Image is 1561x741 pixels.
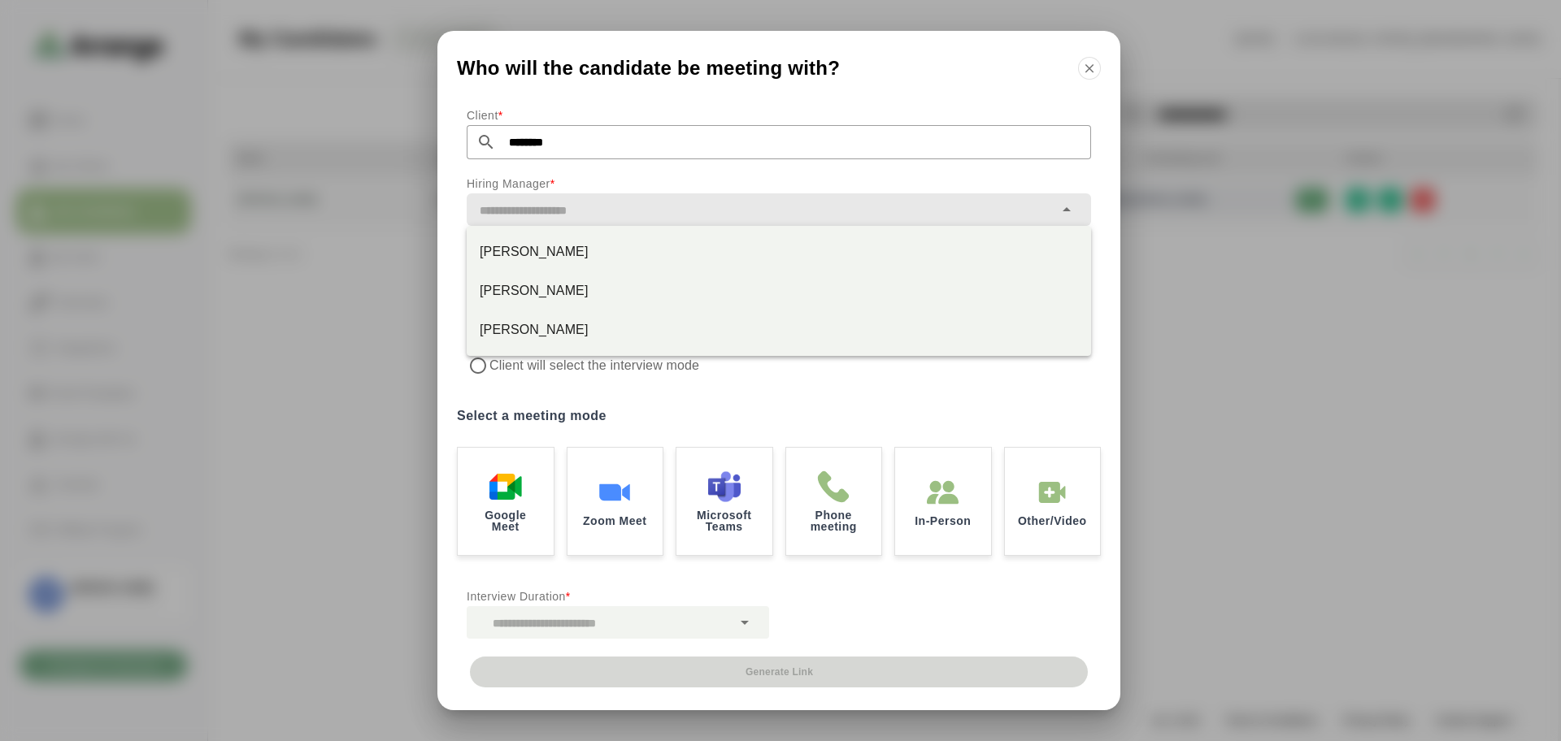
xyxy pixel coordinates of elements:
img: Google Meet [489,470,522,503]
span: Who will the candidate be meeting with? [457,58,840,78]
p: Microsoft Teams [689,509,759,532]
p: Interview Duration [467,587,769,606]
div: [PERSON_NAME] [480,242,1078,262]
p: Phone meeting [799,509,869,532]
img: Zoom Meet [598,476,631,509]
p: Google Meet [471,509,541,532]
div: [PERSON_NAME] [480,281,1078,301]
label: Select a meeting mode [457,405,1101,427]
p: Client [467,106,1091,125]
p: In-Person [915,515,971,526]
p: Zoom Meet [583,515,646,526]
img: In-Person [1036,476,1068,509]
label: Client will select the interview mode [489,354,776,377]
p: Other/Video [1018,515,1087,526]
img: In-Person [927,476,959,509]
img: Phone meeting [817,470,850,503]
img: Microsoft Teams [708,470,741,503]
div: [PERSON_NAME] [480,320,1078,340]
p: Hiring Manager [467,174,1091,193]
